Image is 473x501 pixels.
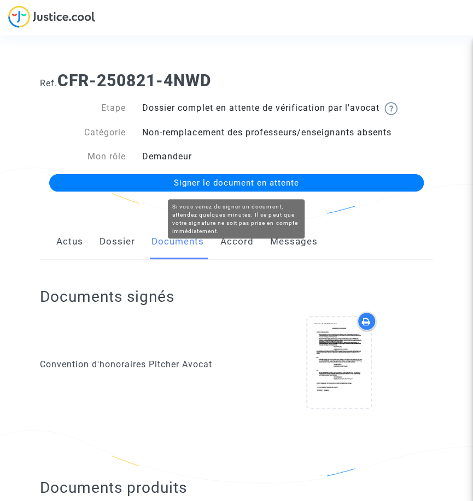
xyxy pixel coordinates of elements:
a: Documents [151,224,204,260]
h2: Documents produits [40,478,433,497]
div: Demandeur [134,150,441,163]
a: Messages [270,224,318,260]
div: Mon rôle [32,150,134,163]
a: Dossier [100,224,135,260]
span: Signer le document en attente [174,178,299,188]
span: Ref. [40,78,57,88]
div: Non-remplacement des professeurs/enseignants absents [134,126,441,139]
div: Catégorie [32,126,134,139]
a: Actus [56,224,83,260]
img: jc-logo.svg [8,5,95,28]
img: help.svg [384,102,398,115]
b: CFR-250821-4NWD [57,71,211,90]
a: Accord [220,224,254,260]
div: Dossier complet en attente de vérification par l'avocat [134,102,441,115]
div: Convention d'honoraires Pitcher Avocat [40,358,228,371]
div: Etape [32,102,134,115]
h2: Documents signés [40,287,174,306]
